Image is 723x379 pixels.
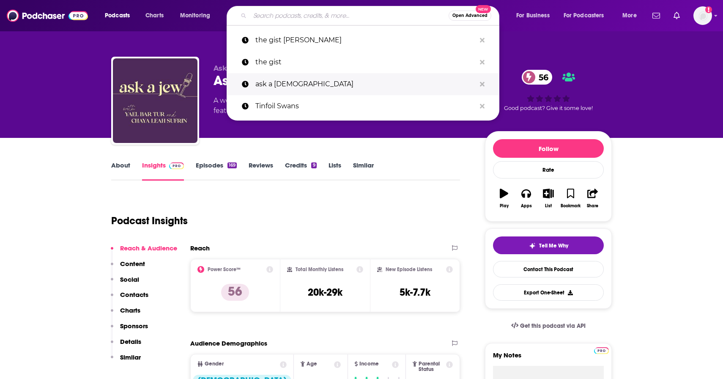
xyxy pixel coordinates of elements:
p: Tinfoil Swans [255,95,476,117]
button: Contacts [111,291,148,306]
div: 169 [227,162,237,168]
p: Social [120,275,139,283]
label: My Notes [493,351,604,366]
div: A weekly podcast [214,96,384,116]
span: Get this podcast via API [520,322,586,330]
div: Apps [521,203,532,209]
span: Monitoring [180,10,210,22]
div: 56Good podcast? Give it some love! [485,64,612,117]
p: ask a jew [255,73,476,95]
button: Reach & Audience [111,244,177,260]
span: Age [307,361,317,367]
button: Follow [493,139,604,158]
a: InsightsPodchaser Pro [142,161,184,181]
button: open menu [510,9,560,22]
div: Share [587,203,598,209]
span: Tell Me Why [539,242,568,249]
span: featuring [214,106,384,116]
p: Content [120,260,145,268]
button: Similar [111,353,141,369]
img: User Profile [693,6,712,25]
a: Lists [329,161,341,181]
button: Social [111,275,139,291]
p: Similar [120,353,141,361]
a: Pro website [594,346,609,354]
span: Gender [205,361,224,367]
h1: Podcast Insights [111,214,188,227]
button: List [537,183,559,214]
span: For Podcasters [564,10,604,22]
p: Details [120,338,141,346]
a: Credits9 [285,161,316,181]
button: Bookmark [559,183,581,214]
button: Play [493,183,515,214]
button: open menu [558,9,616,22]
h2: Power Score™ [208,266,241,272]
img: Ask a Jew [113,58,197,143]
span: Good podcast? Give it some love! [504,105,593,111]
button: tell me why sparkleTell Me Why [493,236,604,254]
span: Podcasts [105,10,130,22]
span: Income [359,361,379,367]
button: Sponsors [111,322,148,338]
img: Podchaser Pro [594,347,609,354]
div: Play [500,203,509,209]
p: Contacts [120,291,148,299]
a: ask a [DEMOGRAPHIC_DATA] [227,73,499,95]
div: Rate [493,161,604,179]
p: Reach & Audience [120,244,177,252]
a: Charts [140,9,169,22]
p: Charts [120,306,140,314]
a: About [111,161,130,181]
span: Logged in as yaelbt [693,6,712,25]
h2: Total Monthly Listens [296,266,343,272]
span: Ask a [DEMOGRAPHIC_DATA] [214,64,318,72]
a: Show notifications dropdown [649,8,663,23]
span: Charts [145,10,164,22]
img: Podchaser - Follow, Share and Rate Podcasts [7,8,88,24]
button: open menu [616,9,647,22]
a: 56 [522,70,553,85]
img: tell me why sparkle [529,242,536,249]
p: the gist [255,51,476,73]
div: 9 [311,162,316,168]
h2: New Episode Listens [386,266,432,272]
button: Export One-Sheet [493,284,604,301]
a: the gist [227,51,499,73]
button: Show profile menu [693,6,712,25]
button: Content [111,260,145,275]
button: Charts [111,306,140,322]
img: Podchaser Pro [169,162,184,169]
span: New [476,5,491,13]
svg: Add a profile image [705,6,712,13]
button: Apps [515,183,537,214]
p: 56 [221,284,249,301]
span: More [622,10,637,22]
h3: 20k-29k [308,286,342,299]
p: Sponsors [120,322,148,330]
a: Show notifications dropdown [670,8,683,23]
button: open menu [174,9,221,22]
span: Open Advanced [452,14,487,18]
button: Details [111,338,141,353]
p: the gist mike pesca [255,29,476,51]
a: Reviews [249,161,273,181]
a: the gist [PERSON_NAME] [227,29,499,51]
span: Parental Status [419,361,445,372]
a: Get this podcast via API [504,316,592,336]
div: List [545,203,552,209]
button: Share [582,183,604,214]
button: open menu [99,9,141,22]
span: For Business [516,10,550,22]
a: Episodes169 [196,161,237,181]
h3: 5k-7.7k [400,286,430,299]
a: Contact This Podcast [493,261,604,277]
a: Tinfoil Swans [227,95,499,117]
h2: Audience Demographics [190,339,267,347]
a: Similar [353,161,374,181]
button: Open AdvancedNew [449,11,491,21]
div: Search podcasts, credits, & more... [235,6,507,25]
input: Search podcasts, credits, & more... [250,9,449,22]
